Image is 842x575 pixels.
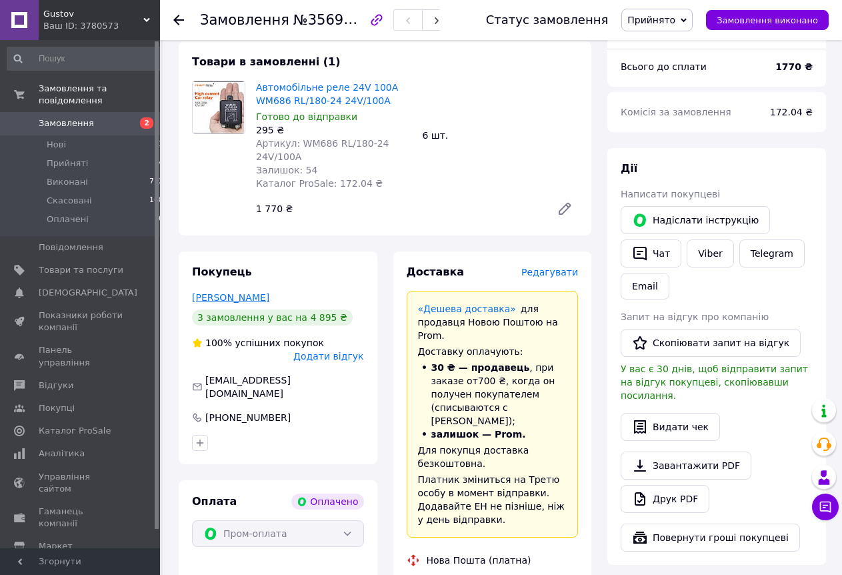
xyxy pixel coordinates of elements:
span: Гаманець компанії [39,506,123,530]
a: Автомобільне реле 24V 100A WM686 RL/180-24 24V/100A [256,82,398,106]
span: Товари в замовленні (1) [192,55,341,68]
span: Дії [621,162,637,175]
span: Gustov [43,8,143,20]
span: Прийняті [47,157,88,169]
span: Додати відгук [293,351,363,362]
div: Нова Пошта (платна) [423,554,535,567]
span: Повідомлення [39,241,103,253]
span: Показники роботи компанії [39,310,123,334]
span: Замовлення [39,117,94,129]
button: Надіслати інструкцію [621,206,770,234]
span: Товари та послуги [39,264,123,276]
span: 30 ₴ — продавець [431,362,530,373]
span: Оплачені [47,213,89,225]
span: 4 [159,157,163,169]
span: Доставка [407,265,465,278]
span: Скасовані [47,195,92,207]
span: 0 [159,213,163,225]
div: успішних покупок [192,336,324,350]
span: Комісія за замовлення [621,107,731,117]
span: залишок — Prom. [431,429,526,440]
span: [EMAIL_ADDRESS][DOMAIN_NAME] [205,375,291,399]
span: 108 [149,195,163,207]
button: Видати чек [621,413,720,441]
button: Скопіювати запит на відгук [621,329,801,357]
span: Замовлення та повідомлення [39,83,160,107]
span: Нові [47,139,66,151]
div: 3 замовлення у вас на 4 895 ₴ [192,310,353,326]
div: 295 ₴ [256,123,412,137]
div: Для покупця доставка безкоштовна. [418,444,567,470]
button: Повернути гроші покупцеві [621,524,800,552]
div: Доставку оплачують: [418,345,567,358]
input: Пошук [7,47,165,71]
div: Повернутися назад [173,13,184,27]
span: Відгуки [39,380,73,392]
img: Автомобільне реле 24V 100A WM686 RL/180-24 24V/100A [193,81,244,133]
span: Всього до сплати [621,61,707,72]
span: 2 [140,117,153,129]
div: Платник зміниться на Третю особу в момент відправки. Додавайте ЕН не пізніше, ніж у день відправки. [418,473,567,526]
span: 1 [159,139,163,151]
span: Прийнято [627,15,675,25]
div: для продавця Новою Поштою на Prom. [418,302,567,342]
span: Артикул: WM686 RL/180-24 24V/100A [256,138,389,162]
a: Telegram [739,239,805,267]
a: [PERSON_NAME] [192,292,269,303]
span: Покупець [192,265,252,278]
span: Каталог ProSale: 172.04 ₴ [256,178,383,189]
span: 172.04 ₴ [770,107,813,117]
span: Каталог ProSale [39,425,111,437]
span: Замовлення [200,12,289,28]
span: [DEMOGRAPHIC_DATA] [39,287,137,299]
span: Управління сайтом [39,471,123,495]
span: Замовлення виконано [717,15,818,25]
span: Виконані [47,176,88,188]
div: Статус замовлення [486,13,609,27]
div: Оплачено [291,494,363,510]
span: Залишок: 54 [256,165,317,175]
div: Ваш ID: 3780573 [43,20,160,32]
span: 100% [205,338,232,348]
div: 6 шт. [417,126,584,145]
span: Запит на відгук про компанію [621,312,769,322]
b: 1770 ₴ [775,61,813,72]
span: Панель управління [39,344,123,368]
a: Завантажити PDF [621,452,751,480]
span: Покупці [39,402,75,414]
span: Маркет [39,540,73,552]
span: У вас є 30 днів, щоб відправити запит на відгук покупцеві, скопіювавши посилання. [621,364,808,401]
span: №356912616 [293,11,388,28]
button: Чат [621,239,681,267]
a: Редагувати [551,195,578,222]
a: «Дешева доставка» [418,304,516,314]
div: [PHONE_NUMBER] [204,411,292,424]
li: , при заказе от 700 ₴ , когда он получен покупателем (списываются с [PERSON_NAME]); [418,361,567,428]
div: 1 770 ₴ [251,199,546,218]
span: Аналітика [39,448,85,460]
span: Оплата [192,495,237,508]
a: Viber [687,239,733,267]
span: Редагувати [521,267,578,277]
span: Написати покупцеві [621,189,720,199]
span: 752 [149,176,163,188]
button: Email [621,273,669,300]
a: Друк PDF [621,485,709,513]
span: Готово до відправки [256,111,357,122]
button: Замовлення виконано [706,10,829,30]
button: Чат з покупцем [812,494,839,520]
